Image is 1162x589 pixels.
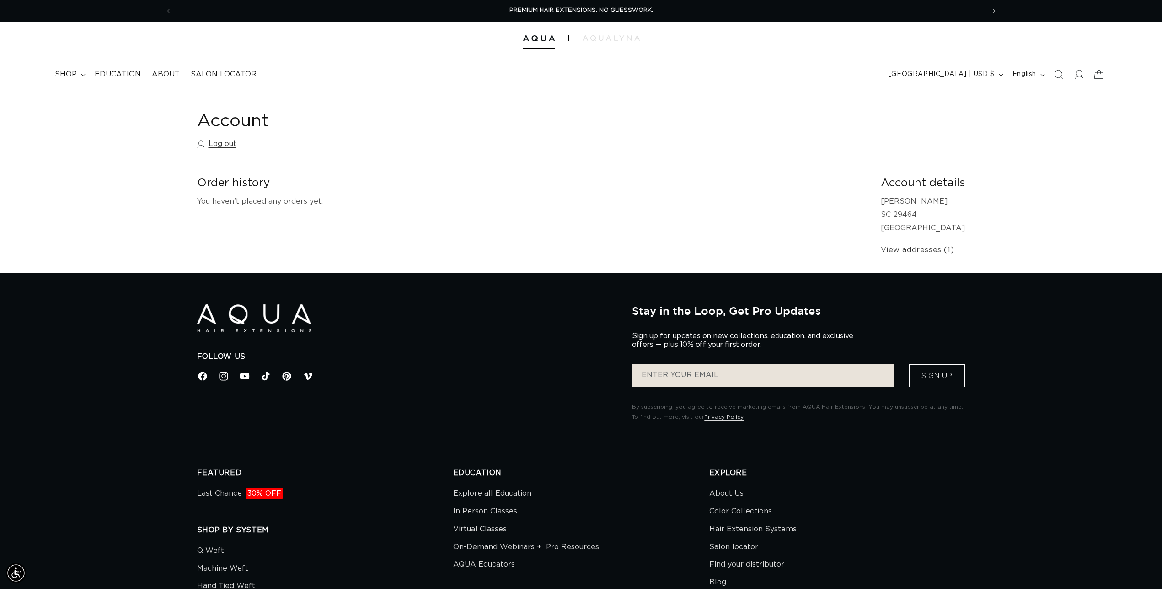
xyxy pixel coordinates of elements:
[197,544,224,560] a: Q Weft
[709,468,965,478] h2: EXPLORE
[709,556,784,573] a: Find your distributor
[632,402,965,422] p: By subscribing, you agree to receive marketing emails from AQUA Hair Extensions. You may unsubscr...
[709,520,797,538] a: Hair Extension Systems
[883,66,1007,83] button: [GEOGRAPHIC_DATA] | USD $
[6,563,26,583] div: Accessibility Menu
[909,364,965,387] button: Sign Up
[197,468,453,478] h2: FEATURED
[197,304,311,332] img: Aqua Hair Extensions
[453,487,531,503] a: Explore all Education
[197,137,236,151] a: Log out
[523,35,555,42] img: Aqua Hair Extensions
[881,176,965,190] h2: Account details
[704,414,744,420] a: Privacy Policy
[1049,65,1069,85] summary: Search
[453,503,517,520] a: In Person Classes
[453,556,515,573] a: AQUA Educators
[95,70,141,79] span: Education
[709,538,758,556] a: Salon locator
[55,70,77,79] span: shop
[89,64,146,85] a: Education
[632,332,861,349] p: Sign up for updates on new collections, education, and exclusive offers — plus 10% off your first...
[1116,545,1162,589] iframe: Chat Widget
[246,488,283,499] span: 30% OFF
[152,70,180,79] span: About
[197,560,248,578] a: Machine Weft
[146,64,185,85] a: About
[889,70,995,79] span: [GEOGRAPHIC_DATA] | USD $
[185,64,262,85] a: Salon Locator
[1007,66,1049,83] button: English
[1012,70,1036,79] span: English
[49,64,89,85] summary: shop
[197,525,453,535] h2: SHOP BY SYSTEM
[453,468,709,478] h2: EDUCATION
[197,352,619,362] h2: Follow Us
[881,195,965,234] p: [PERSON_NAME] SC 29464 [GEOGRAPHIC_DATA]
[984,2,1004,20] button: Next announcement
[197,195,866,208] p: You haven't placed any orders yet.
[509,7,653,13] span: PREMIUM HAIR EXTENSIONS. NO GUESSWORK.
[709,503,772,520] a: Color Collections
[158,2,178,20] button: Previous announcement
[632,304,965,317] h2: Stay in the Loop, Get Pro Updates
[453,538,599,556] a: On-Demand Webinars + Pro Resources
[191,70,257,79] span: Salon Locator
[632,364,894,387] input: ENTER YOUR EMAIL
[881,243,954,257] a: View addresses (1)
[197,110,965,133] h1: Account
[197,176,866,190] h2: Order history
[197,487,283,503] a: Last Chance30% OFF
[583,35,640,41] img: aqualyna.com
[709,487,744,503] a: About Us
[453,520,507,538] a: Virtual Classes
